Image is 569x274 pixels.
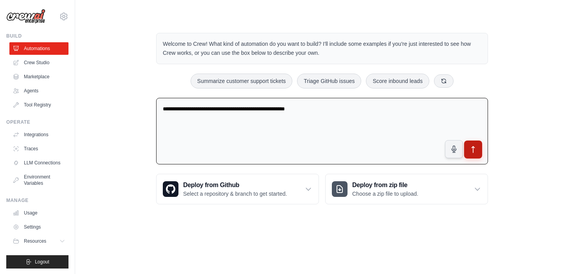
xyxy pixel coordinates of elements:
a: Agents [9,85,68,97]
a: Tool Registry [9,99,68,111]
a: Integrations [9,128,68,141]
button: Resources [9,235,68,247]
button: Summarize customer support tickets [191,74,292,88]
h3: Deploy from zip file [352,180,418,190]
button: Score inbound leads [366,74,429,88]
iframe: Chat Widget [530,236,569,274]
p: Choose a zip file to upload. [352,190,418,198]
a: Environment Variables [9,171,68,189]
p: Select a repository & branch to get started. [183,190,287,198]
a: Usage [9,207,68,219]
p: Welcome to Crew! What kind of automation do you want to build? I'll include some examples if you'... [163,40,481,58]
span: Resources [24,238,46,244]
a: Marketplace [9,70,68,83]
a: Crew Studio [9,56,68,69]
a: Settings [9,221,68,233]
button: Triage GitHub issues [297,74,361,88]
div: Build [6,33,68,39]
button: Logout [6,255,68,269]
a: Traces [9,142,68,155]
div: Operate [6,119,68,125]
div: Manage [6,197,68,204]
img: Logo [6,9,45,24]
a: Automations [9,42,68,55]
span: Logout [35,259,49,265]
h3: Deploy from Github [183,180,287,190]
a: LLM Connections [9,157,68,169]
